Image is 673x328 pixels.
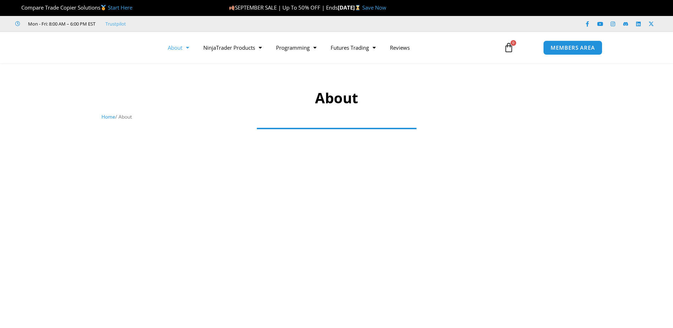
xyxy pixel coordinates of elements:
[511,40,516,46] span: 0
[338,4,362,11] strong: [DATE]
[71,35,147,60] img: LogoAI | Affordable Indicators – NinjaTrader
[101,5,106,10] img: 🥇
[362,4,386,11] a: Save Now
[161,39,196,56] a: About
[493,37,524,58] a: 0
[101,113,115,120] a: Home
[229,4,338,11] span: SEPTEMBER SALE | Up To 50% OFF | Ends
[161,39,496,56] nav: Menu
[324,39,383,56] a: Futures Trading
[551,45,595,50] span: MEMBERS AREA
[26,20,95,28] span: Mon - Fri: 8:00 AM – 6:00 PM EST
[355,5,360,10] img: ⌛
[101,112,572,121] nav: Breadcrumb
[15,4,132,11] span: Compare Trade Copier Solutions
[105,20,126,28] a: Trustpilot
[108,4,132,11] a: Start Here
[543,40,602,55] a: MEMBERS AREA
[269,39,324,56] a: Programming
[16,5,21,10] img: 🏆
[383,39,417,56] a: Reviews
[229,5,235,10] img: 🍂
[196,39,269,56] a: NinjaTrader Products
[101,88,572,108] h1: About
